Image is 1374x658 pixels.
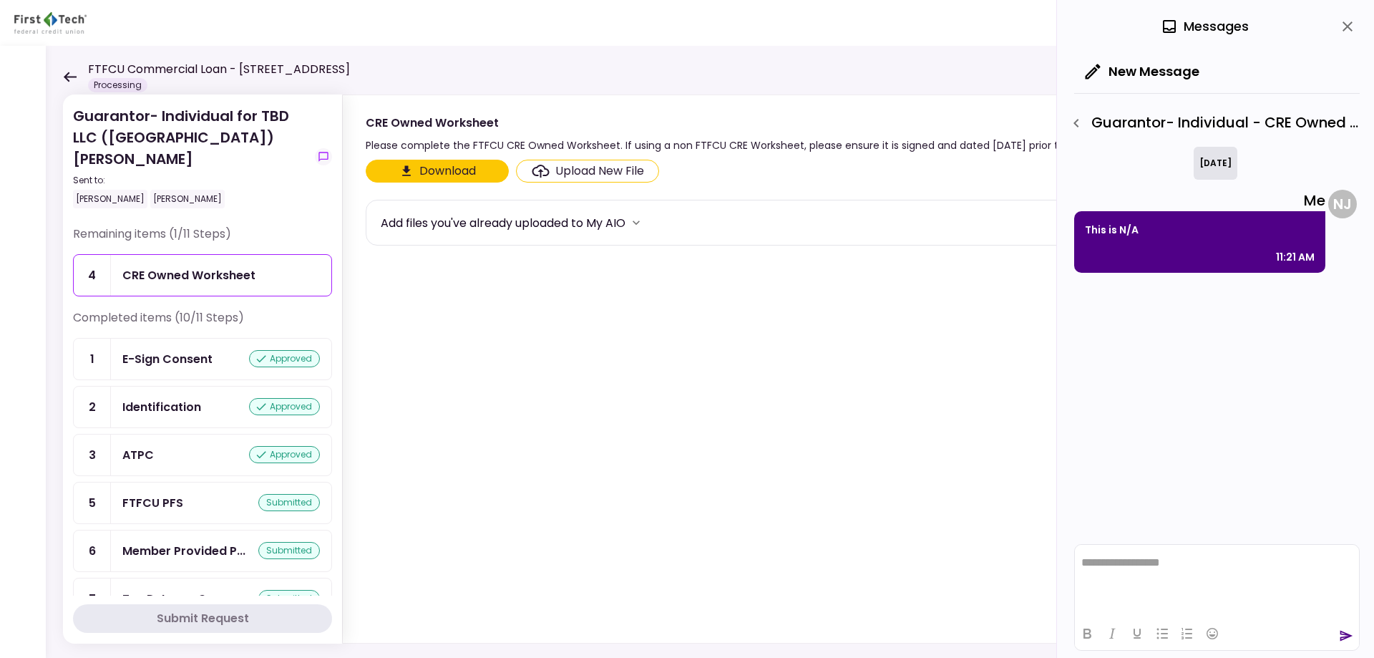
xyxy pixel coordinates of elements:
a: 3ATPCapproved [73,434,332,476]
button: Italic [1100,624,1124,644]
div: CRE Owned Worksheet [122,266,255,284]
div: submitted [258,542,320,559]
div: [PERSON_NAME] [73,190,147,208]
div: CRE Owned Worksheet [366,114,1119,132]
div: FTFCU PFS [122,494,183,512]
div: 6 [74,531,111,571]
button: more [625,212,647,233]
h1: FTFCU Commercial Loan - [STREET_ADDRESS] [88,61,350,78]
button: Bullet list [1150,624,1174,644]
button: Bold [1075,624,1099,644]
div: Guarantor- Individual for TBD LLC ([GEOGRAPHIC_DATA]) [PERSON_NAME] [73,105,309,208]
div: N J [1328,190,1357,218]
a: 1E-Sign Consentapproved [73,338,332,380]
div: Sent to: [73,174,309,187]
div: 4 [74,255,111,296]
div: Tax Return - Guarantor [122,590,235,608]
a: 4CRE Owned Worksheet [73,254,332,296]
button: show-messages [315,148,332,165]
div: Identification [122,398,201,416]
div: ATPC [122,446,154,464]
a: 2Identificationapproved [73,386,332,428]
div: Member Provided PFS [122,542,245,560]
div: 11:21 AM [1276,248,1315,266]
a: 6Member Provided PFSsubmitted [73,530,332,572]
button: send [1339,629,1353,643]
iframe: Rich Text Area [1075,545,1359,616]
button: close [1335,14,1360,39]
div: 5 [74,483,111,523]
button: Submit Request [73,604,332,633]
button: Click here to download the document [366,160,509,183]
div: E-Sign Consent [122,350,213,368]
button: New Message [1074,53,1211,90]
div: Completed items (10/11 Steps) [73,309,332,338]
button: Emojis [1200,624,1224,644]
div: CRE Owned WorksheetPlease complete the FTFCU CRE Owned Worksheet. If using a non FTFCU CRE Worksh... [342,95,1345,644]
div: 1 [74,339,111,379]
div: Messages [1161,16,1249,37]
button: Underline [1125,624,1149,644]
img: Partner icon [14,12,87,34]
div: approved [249,446,320,463]
a: 7Tax Return - Guarantorsubmitted [73,578,332,620]
div: Add files you've already uploaded to My AIO [381,214,625,232]
div: submitted [258,494,320,511]
div: 3 [74,435,111,475]
div: Remaining items (1/11 Steps) [73,226,332,254]
div: Please complete the FTFCU CRE Owned Worksheet. If using a non FTFCU CRE Worksheet, please ensure ... [366,137,1119,154]
div: 7 [74,579,111,619]
a: 5FTFCU PFSsubmitted [73,482,332,524]
span: Click here to upload the required document [516,160,659,183]
div: Guarantor- Individual - CRE Owned Worksheet [1064,111,1360,135]
div: approved [249,398,320,415]
button: Numbered list [1175,624,1199,644]
div: Submit Request [157,610,249,627]
div: 2 [74,387,111,427]
div: [DATE] [1194,147,1237,180]
div: Me [1074,190,1325,211]
div: submitted [258,590,320,607]
p: This is N/A [1085,221,1315,238]
div: Upload New File [555,163,644,180]
div: approved [249,350,320,367]
div: [PERSON_NAME] [150,190,225,208]
div: Processing [88,78,147,92]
